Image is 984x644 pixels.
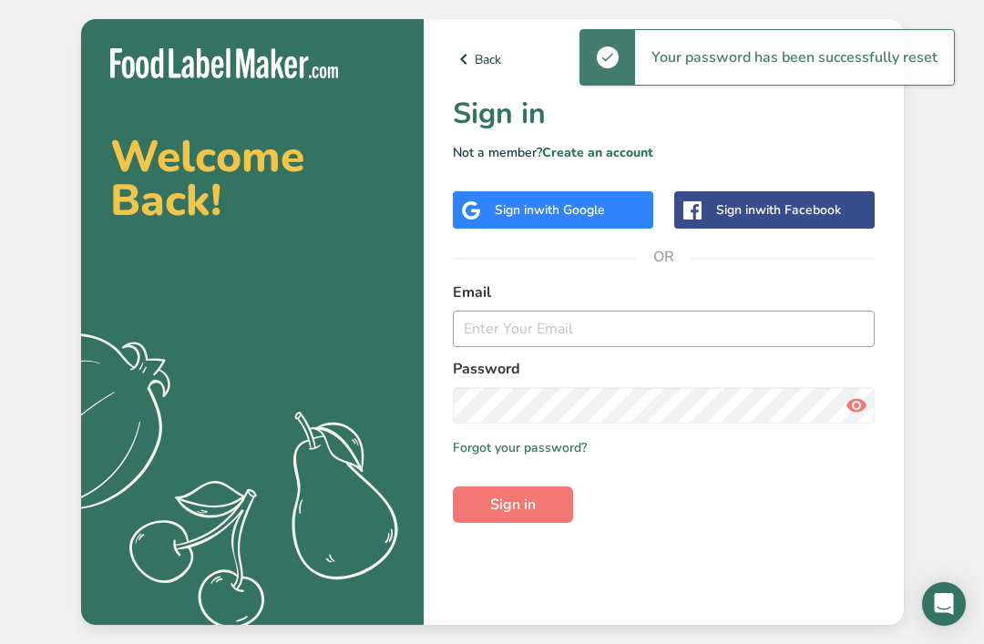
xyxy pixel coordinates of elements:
[542,144,653,161] a: Create an account
[453,281,875,303] label: Email
[453,143,875,162] p: Not a member?
[716,200,841,220] div: Sign in
[534,201,605,219] span: with Google
[453,311,875,347] input: Enter Your Email
[635,30,954,85] div: Your password has been successfully reset
[110,48,338,78] img: Food Label Maker
[453,486,573,523] button: Sign in
[110,135,395,222] h2: Welcome Back!
[490,494,536,516] span: Sign in
[453,48,875,70] a: Back
[453,92,875,136] h1: Sign in
[453,358,875,380] label: Password
[495,200,605,220] div: Sign in
[453,438,587,457] a: Forgot your password?
[755,201,841,219] span: with Facebook
[636,230,691,284] span: OR
[922,582,966,626] div: Open Intercom Messenger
